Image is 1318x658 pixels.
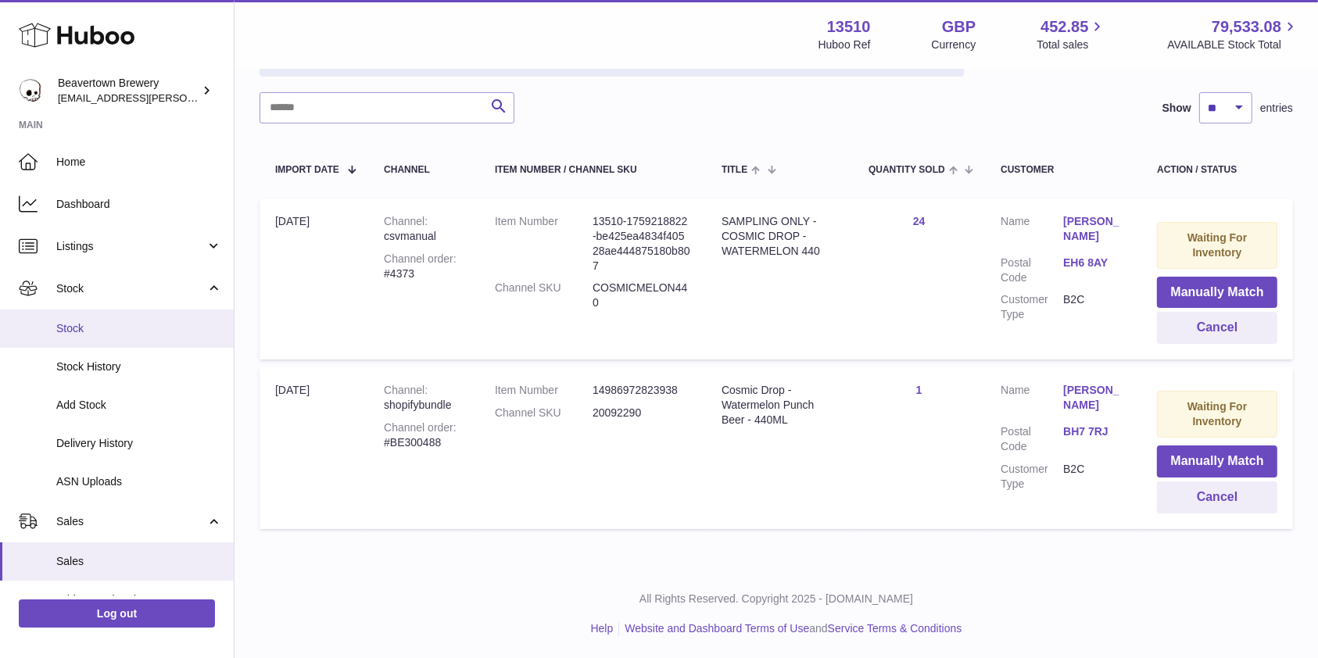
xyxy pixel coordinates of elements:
[722,383,837,427] div: Cosmic Drop - Watermelon Punch Beer - 440ML
[828,622,962,635] a: Service Terms & Conditions
[591,622,614,635] a: Help
[869,165,945,175] span: Quantity Sold
[275,165,339,175] span: Import date
[1260,101,1293,116] span: entries
[384,420,464,450] div: #BE300488
[384,165,464,175] div: Channel
[384,215,428,227] strong: Channel
[495,383,593,398] dt: Item Number
[1167,16,1299,52] a: 79,533.08 AVAILABLE Stock Total
[384,252,464,281] div: #4373
[1063,292,1126,322] dd: B2C
[56,436,222,451] span: Delivery History
[1187,400,1247,427] strong: Waiting For Inventory
[1167,38,1299,52] span: AVAILABLE Stock Total
[384,383,464,413] div: shopifybundle
[495,165,690,175] div: Item Number / Channel SKU
[916,384,922,396] a: 1
[625,622,809,635] a: Website and Dashboard Terms of Use
[932,38,976,52] div: Currency
[1162,101,1191,116] label: Show
[1063,383,1126,413] a: [PERSON_NAME]
[827,16,871,38] strong: 13510
[56,321,222,336] span: Stock
[56,359,222,374] span: Stock History
[56,514,206,529] span: Sales
[1001,424,1063,454] dt: Postal Code
[619,621,962,636] li: and
[1001,165,1126,175] div: Customer
[1001,292,1063,322] dt: Customer Type
[1001,383,1063,417] dt: Name
[1157,481,1277,513] button: Cancel
[58,76,199,105] div: Beavertown Brewery
[56,197,222,212] span: Dashboard
[56,398,222,413] span: Add Stock
[1063,214,1126,244] a: [PERSON_NAME]
[1037,38,1106,52] span: Total sales
[384,421,457,434] strong: Channel order
[384,214,464,244] div: csvmanual
[1063,462,1126,492] dd: B2C
[1157,165,1277,175] div: Action / Status
[1063,256,1126,270] a: EH6 8AY
[722,165,747,175] span: Title
[384,384,428,396] strong: Channel
[722,214,837,259] div: SAMPLING ONLY - COSMIC DROP - WATERMELON 440
[384,252,457,265] strong: Channel order
[19,79,42,102] img: kit.lowe@beavertownbrewery.co.uk
[1001,462,1063,492] dt: Customer Type
[247,592,1305,606] p: All Rights Reserved. Copyright 2025 - [DOMAIN_NAME]
[56,155,222,170] span: Home
[818,38,871,52] div: Huboo Ref
[1037,16,1106,52] a: 452.85 Total sales
[260,367,368,528] td: [DATE]
[1040,16,1088,38] span: 452.85
[1212,16,1281,38] span: 79,533.08
[495,214,593,274] dt: Item Number
[1001,214,1063,248] dt: Name
[56,474,222,489] span: ASN Uploads
[593,383,690,398] dd: 14986972823938
[1157,277,1277,309] button: Manually Match
[1063,424,1126,439] a: BH7 7RJ
[593,281,690,310] dd: COSMICMELON440
[593,406,690,420] dd: 20092290
[58,91,313,104] span: [EMAIL_ADDRESS][PERSON_NAME][DOMAIN_NAME]
[1187,231,1247,259] strong: Waiting For Inventory
[56,554,222,569] span: Sales
[942,16,976,38] strong: GBP
[260,198,368,359] td: [DATE]
[495,281,593,310] dt: Channel SKU
[913,215,926,227] a: 24
[56,281,206,296] span: Stock
[56,592,222,607] span: Add Manual Order
[1001,256,1063,285] dt: Postal Code
[19,599,215,628] a: Log out
[1157,445,1277,477] button: Manually Match
[495,406,593,420] dt: Channel SKU
[1157,312,1277,344] button: Cancel
[593,214,690,274] dd: 13510-1759218822-be425ea4834f40528ae444875180b807
[56,239,206,254] span: Listings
